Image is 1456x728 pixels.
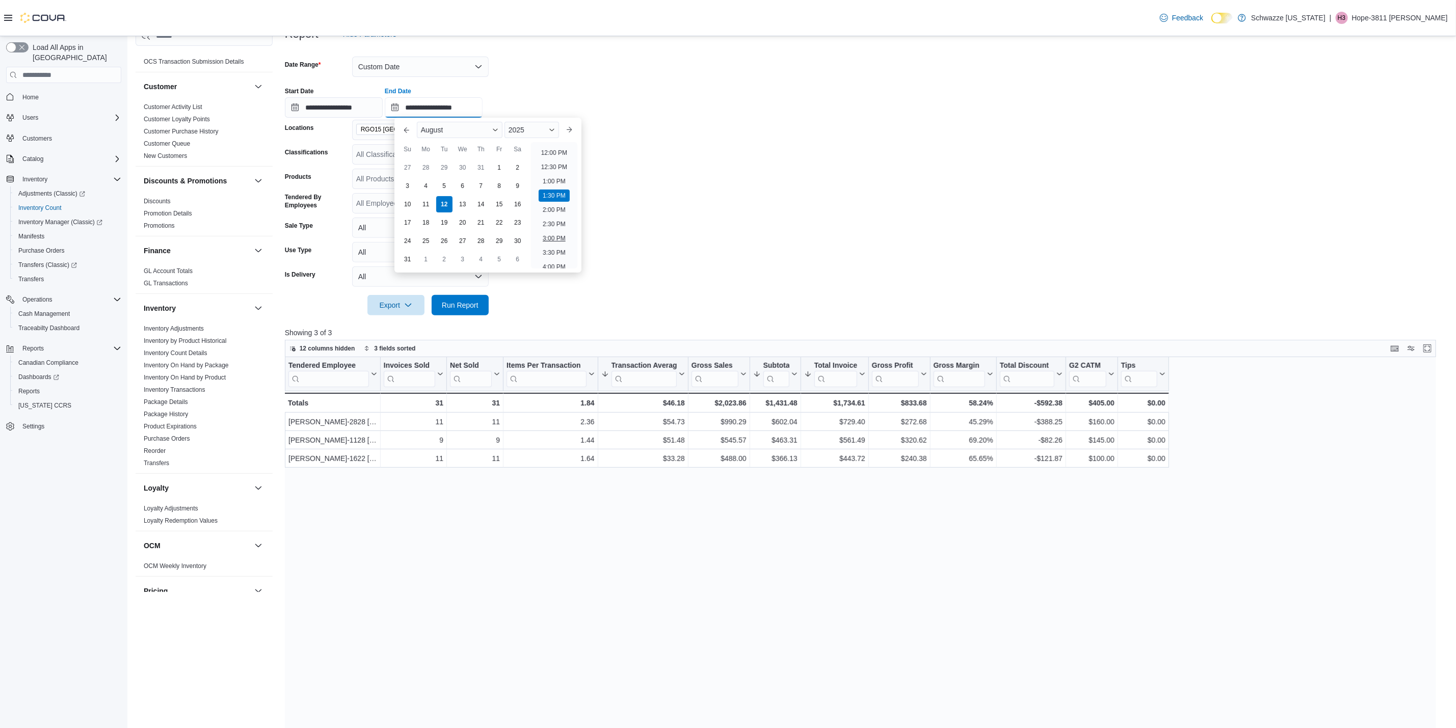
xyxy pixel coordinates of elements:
[144,373,226,382] span: Inventory On Hand by Product
[473,196,489,212] div: day-14
[455,178,471,194] div: day-6
[22,344,44,353] span: Reports
[144,210,192,217] a: Promotion Details
[285,61,321,69] label: Date Range
[539,204,570,216] li: 2:00 PM
[1330,12,1332,24] p: |
[473,214,489,231] div: day-21
[473,251,489,267] div: day-4
[136,56,273,72] div: Compliance
[144,361,229,369] span: Inventory On Hand by Package
[753,361,798,387] button: Subtotal
[14,187,89,200] a: Adjustments (Classic)
[18,173,121,185] span: Inventory
[455,141,471,157] div: We
[2,419,125,434] button: Settings
[18,275,44,283] span: Transfers
[144,398,188,406] a: Package Details
[14,230,121,242] span: Manifests
[144,152,187,160] span: New Customers
[18,173,51,185] button: Inventory
[29,42,121,63] span: Load All Apps in [GEOGRAPHIC_DATA]
[455,214,471,231] div: day-20
[144,435,190,442] a: Purchase Orders
[763,361,789,387] div: Subtotal
[539,247,570,259] li: 3:30 PM
[18,324,80,332] span: Traceabilty Dashboard
[144,483,250,493] button: Loyalty
[144,103,202,111] span: Customer Activity List
[1338,12,1345,24] span: H3
[491,251,508,267] div: day-5
[144,423,197,430] a: Product Expirations
[505,122,559,138] div: Button. Open the year selector. 2025 is currently selected.
[144,197,171,205] span: Discounts
[18,132,56,145] a: Customers
[10,321,125,335] button: Traceabilty Dashboard
[455,251,471,267] div: day-3
[285,328,1448,338] p: Showing 3 of 3
[144,140,190,147] a: Customer Queue
[20,13,66,23] img: Cova
[400,233,416,249] div: day-24
[14,357,121,369] span: Canadian Compliance
[1172,13,1203,23] span: Feedback
[2,131,125,146] button: Customers
[144,483,169,493] h3: Loyalty
[611,361,676,371] div: Transaction Average
[136,101,273,166] div: Customer
[436,178,453,194] div: day-5
[144,115,210,123] span: Customer Loyalty Points
[18,232,44,240] span: Manifests
[18,401,71,410] span: [US_STATE] CCRS
[285,173,311,181] label: Products
[144,82,250,92] button: Customer
[601,361,684,387] button: Transaction Average
[367,295,425,315] button: Export
[436,251,453,267] div: day-2
[450,361,500,387] button: Net Sold
[144,562,206,570] a: OCM Weekly Inventory
[872,361,919,387] div: Gross Profit
[418,214,434,231] div: day-18
[14,202,66,214] a: Inventory Count
[14,230,48,242] a: Manifests
[144,209,192,218] span: Promotion Details
[510,233,526,249] div: day-30
[455,233,471,249] div: day-27
[510,251,526,267] div: day-6
[14,202,121,214] span: Inventory Count
[18,112,42,124] button: Users
[509,126,524,134] span: 2025
[14,385,121,397] span: Reports
[491,214,508,231] div: day-22
[384,361,435,387] div: Invoices Sold
[14,216,121,228] span: Inventory Manager (Classic)
[14,322,121,334] span: Traceabilty Dashboard
[22,295,52,304] span: Operations
[432,295,489,315] button: Run Report
[288,361,369,371] div: Tendered Employee
[507,361,587,387] div: Items Per Transaction
[436,233,453,249] div: day-26
[418,196,434,212] div: day-11
[385,97,483,118] input: Press the down key to enter a popover containing a calendar. Press the escape key to close the po...
[144,337,227,345] span: Inventory by Product Historical
[1121,361,1157,371] div: Tips
[10,215,125,229] a: Inventory Manager (Classic)
[539,232,570,245] li: 3:00 PM
[400,214,416,231] div: day-17
[144,176,227,186] h3: Discounts & Promotions
[814,361,857,387] div: Total Invoiced
[385,87,411,95] label: End Date
[537,161,571,173] li: 12:30 PM
[14,273,121,285] span: Transfers
[10,307,125,321] button: Cash Management
[539,261,570,273] li: 4:00 PM
[450,361,492,387] div: Net Sold
[18,112,121,124] span: Users
[144,279,188,287] span: GL Transactions
[491,141,508,157] div: Fr
[144,505,198,512] a: Loyalty Adjustments
[10,356,125,370] button: Canadian Compliance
